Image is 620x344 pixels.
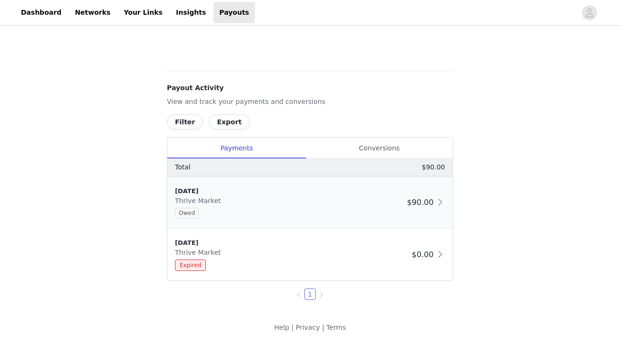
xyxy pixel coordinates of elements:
[15,2,67,23] a: Dashboard
[296,292,301,298] i: icon: left
[296,324,320,331] a: Privacy
[322,324,324,331] span: |
[213,2,255,23] a: Payouts
[291,324,294,331] span: |
[293,288,304,300] li: Previous Page
[412,250,434,259] span: $0.00
[167,83,453,93] h4: Payout Activity
[305,289,315,299] a: 1
[118,2,168,23] a: Your Links
[167,97,453,107] p: View and track your payments and conversions
[170,2,212,23] a: Insights
[167,138,306,159] div: Payments
[175,197,225,205] span: Thrive Market
[585,5,594,20] div: avatar
[167,177,453,229] div: clickable-list-item
[326,324,346,331] a: Terms
[319,292,324,298] i: icon: right
[175,249,225,256] span: Thrive Market
[316,288,327,300] li: Next Page
[175,162,191,172] p: Total
[422,162,445,172] p: $90.00
[175,208,199,218] span: Owed
[209,114,250,130] button: Export
[407,198,434,207] span: $90.00
[274,324,289,331] a: Help
[175,260,206,271] span: Expired
[306,138,453,159] div: Conversions
[167,114,203,130] button: Filter
[304,288,316,300] li: 1
[69,2,116,23] a: Networks
[167,229,453,280] div: clickable-list-item
[175,238,408,248] div: [DATE]
[175,186,403,196] div: [DATE]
